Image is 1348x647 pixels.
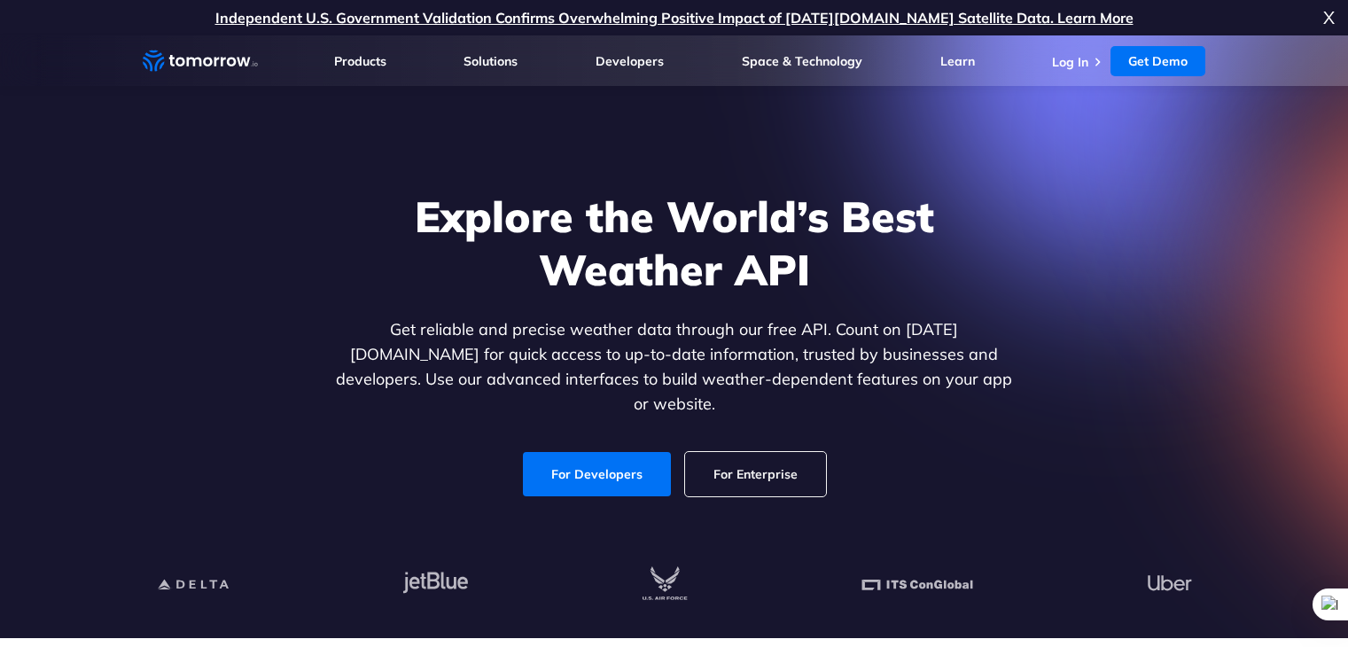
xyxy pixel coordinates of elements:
[685,452,826,496] a: For Enterprise
[742,53,862,69] a: Space & Technology
[596,53,664,69] a: Developers
[940,53,975,69] a: Learn
[332,317,1017,417] p: Get reliable and precise weather data through our free API. Count on [DATE][DOMAIN_NAME] for quic...
[1110,46,1205,76] a: Get Demo
[1052,54,1088,70] a: Log In
[464,53,518,69] a: Solutions
[523,452,671,496] a: For Developers
[143,48,258,74] a: Home link
[334,53,386,69] a: Products
[215,9,1134,27] a: Independent U.S. Government Validation Confirms Overwhelming Positive Impact of [DATE][DOMAIN_NAM...
[332,190,1017,296] h1: Explore the World’s Best Weather API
